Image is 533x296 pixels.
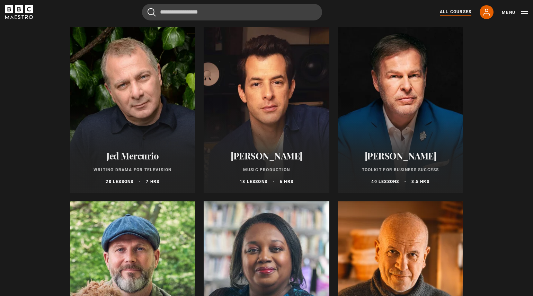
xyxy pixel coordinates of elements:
[78,150,187,161] h2: Jed Mercurio
[280,179,293,185] p: 6 hrs
[106,179,133,185] p: 28 lessons
[204,27,329,193] a: [PERSON_NAME] Music Production 18 lessons 6 hrs
[240,179,267,185] p: 18 lessons
[440,9,471,16] a: All Courses
[338,27,463,193] a: [PERSON_NAME] Toolkit for Business Success 40 lessons 3.5 hrs
[146,179,159,185] p: 7 hrs
[148,8,156,17] button: Submit the search query
[142,4,322,20] input: Search
[5,5,33,19] svg: BBC Maestro
[212,167,321,173] p: Music Production
[411,179,429,185] p: 3.5 hrs
[502,9,528,16] button: Toggle navigation
[346,150,455,161] h2: [PERSON_NAME]
[371,179,399,185] p: 40 lessons
[346,167,455,173] p: Toolkit for Business Success
[70,27,196,193] a: Jed Mercurio Writing Drama for Television 28 lessons 7 hrs
[212,150,321,161] h2: [PERSON_NAME]
[78,167,187,173] p: Writing Drama for Television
